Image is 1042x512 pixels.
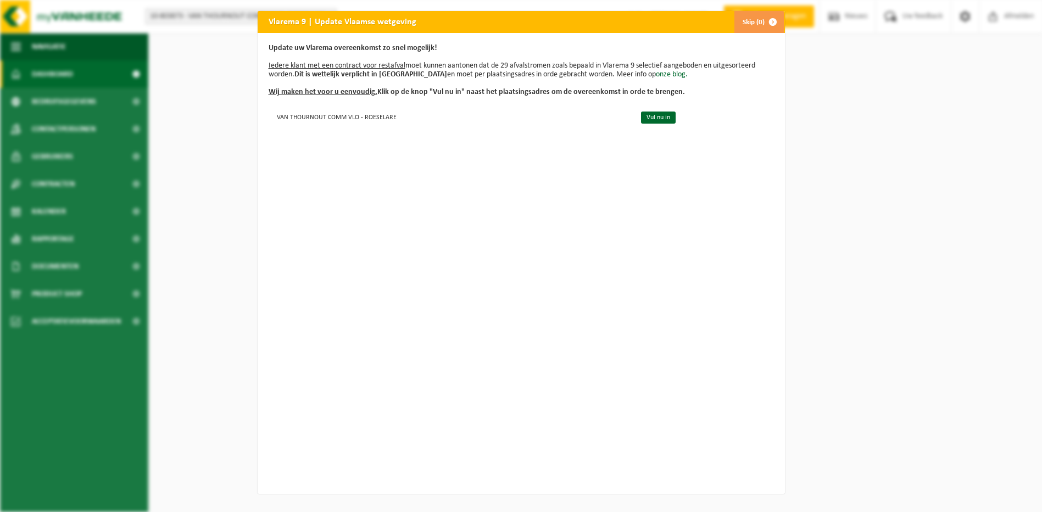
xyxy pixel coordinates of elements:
[641,112,676,124] a: Vul nu in
[269,44,437,52] b: Update uw Vlarema overeenkomst zo snel mogelijk!
[269,88,685,96] b: Klik op de knop "Vul nu in" naast het plaatsingsadres om de overeenkomst in orde te brengen.
[269,44,774,97] p: moet kunnen aantonen dat de 29 afvalstromen zoals bepaald in Vlarema 9 selectief aangeboden en ui...
[269,108,632,126] td: VAN THOURNOUT COMM VLO - ROESELARE
[294,70,447,79] b: Dit is wettelijk verplicht in [GEOGRAPHIC_DATA]
[269,88,377,96] u: Wij maken het voor u eenvoudig.
[258,11,427,32] h2: Vlarema 9 | Update Vlaamse wetgeving
[269,62,405,70] u: Iedere klant met een contract voor restafval
[734,11,784,33] button: Skip (0)
[656,70,688,79] a: onze blog.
